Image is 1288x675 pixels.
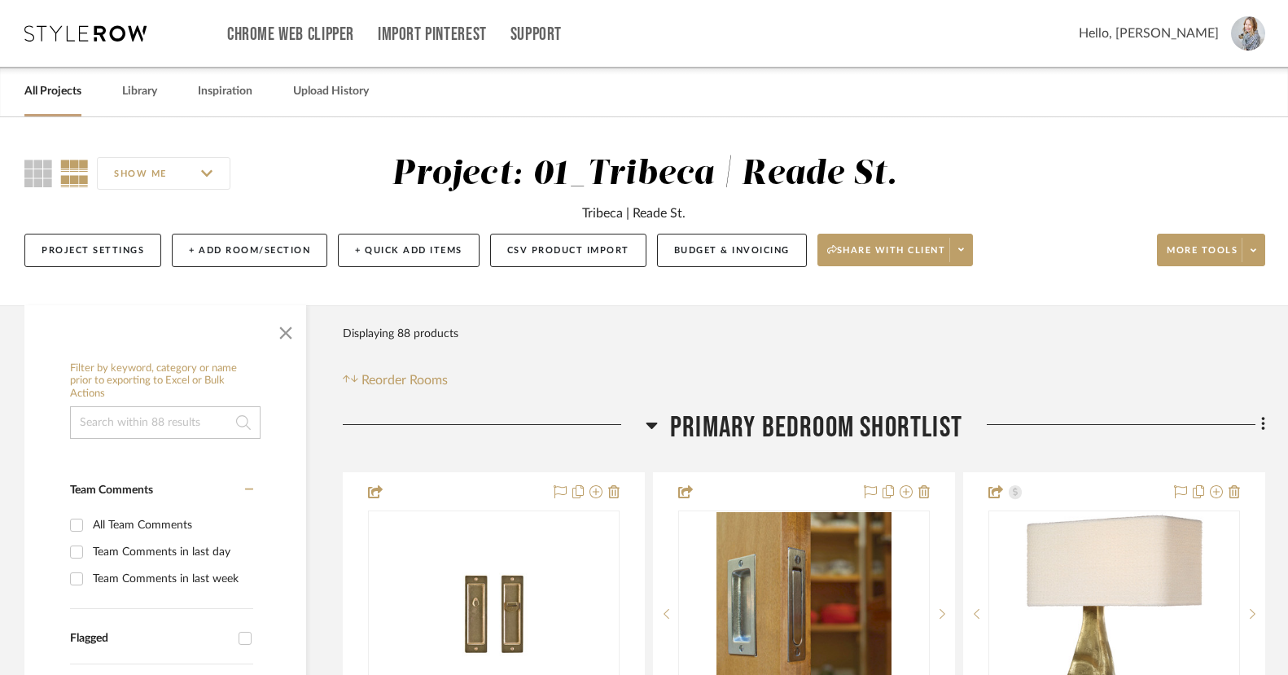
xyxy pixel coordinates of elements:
[70,484,153,496] span: Team Comments
[70,406,261,439] input: Search within 88 results
[93,566,249,592] div: Team Comments in last week
[93,539,249,565] div: Team Comments in last day
[70,632,230,646] div: Flagged
[827,244,946,269] span: Share with client
[24,234,161,267] button: Project Settings
[1079,24,1219,43] span: Hello, [PERSON_NAME]
[1167,244,1238,269] span: More tools
[172,234,327,267] button: + Add Room/Section
[817,234,974,266] button: Share with client
[343,370,448,390] button: Reorder Rooms
[1157,234,1265,266] button: More tools
[582,204,686,223] div: Tribeca | Reade St.
[93,512,249,538] div: All Team Comments
[198,81,252,103] a: Inspiration
[670,410,962,445] span: Primary Bedroom SHORTLIST
[70,362,261,401] h6: Filter by keyword, category or name prior to exporting to Excel or Bulk Actions
[269,313,302,346] button: Close
[490,234,646,267] button: CSV Product Import
[1231,16,1265,50] img: avatar
[510,28,562,42] a: Support
[24,81,81,103] a: All Projects
[122,81,157,103] a: Library
[343,318,458,350] div: Displaying 88 products
[227,28,354,42] a: Chrome Web Clipper
[361,370,448,390] span: Reorder Rooms
[657,234,807,267] button: Budget & Invoicing
[338,234,480,267] button: + Quick Add Items
[293,81,369,103] a: Upload History
[378,28,487,42] a: Import Pinterest
[392,157,897,191] div: Project: 01_Tribeca | Reade St.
